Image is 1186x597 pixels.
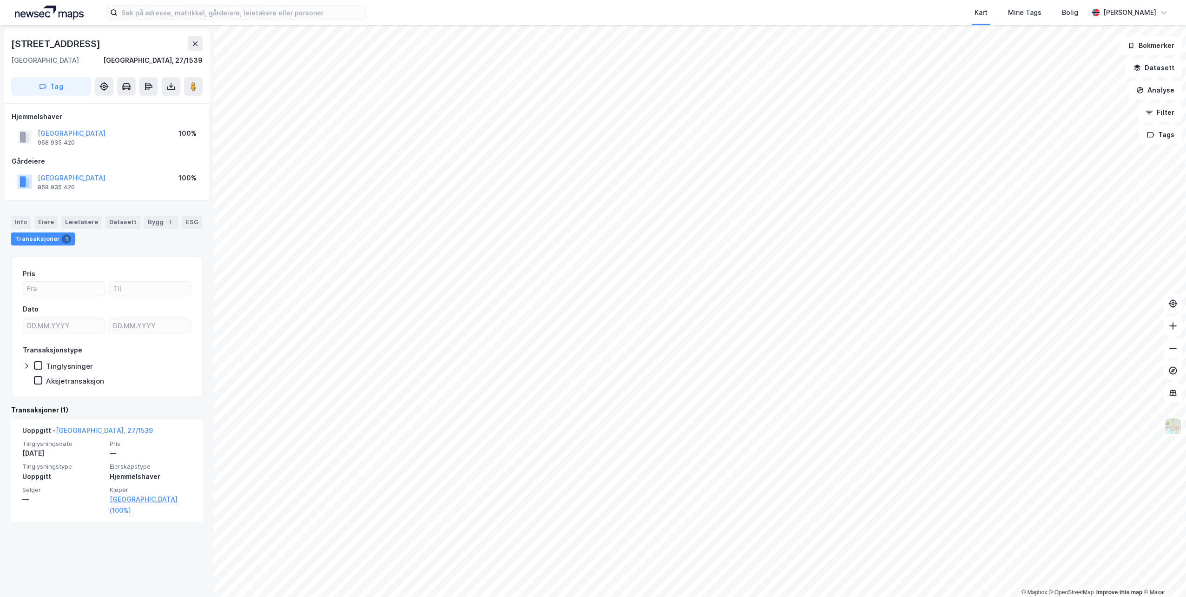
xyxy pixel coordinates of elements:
[105,216,140,229] div: Datasett
[178,128,197,139] div: 100%
[22,448,104,459] div: [DATE]
[61,216,102,229] div: Leietakere
[1140,552,1186,597] div: Kontrollprogram for chat
[1138,103,1182,122] button: Filter
[110,494,191,516] a: [GEOGRAPHIC_DATA] (100%)
[34,216,58,229] div: Eiere
[110,440,191,448] span: Pris
[109,282,191,296] input: Til
[23,345,82,356] div: Transaksjonstype
[1008,7,1041,18] div: Mine Tags
[11,216,31,229] div: Info
[22,463,104,471] span: Tinglysningstype
[1103,7,1156,18] div: [PERSON_NAME]
[110,486,191,494] span: Kjøper
[15,6,84,20] img: logo.a4113a55bc3d86da70a041830d287a7e.svg
[23,319,105,333] input: DD.MM.YYYY
[975,7,988,18] div: Kart
[38,139,75,146] div: 958 935 420
[22,486,104,494] span: Selger
[1049,589,1094,596] a: OpenStreetMap
[12,111,202,122] div: Hjemmelshaver
[1021,589,1047,596] a: Mapbox
[46,377,104,385] div: Aksjetransaksjon
[23,268,35,279] div: Pris
[12,156,202,167] div: Gårdeiere
[22,440,104,448] span: Tinglysningsdato
[22,494,104,505] div: —
[1164,418,1182,435] img: Z
[22,425,153,440] div: Uoppgitt -
[144,216,178,229] div: Bygg
[11,77,91,96] button: Tag
[11,36,102,51] div: [STREET_ADDRESS]
[11,405,203,416] div: Transaksjoner (1)
[11,232,75,245] div: Transaksjoner
[1096,589,1142,596] a: Improve this map
[110,448,191,459] div: —
[109,319,191,333] input: DD.MM.YYYY
[103,55,203,66] div: [GEOGRAPHIC_DATA], 27/1539
[1128,81,1182,99] button: Analyse
[11,55,79,66] div: [GEOGRAPHIC_DATA]
[110,463,191,471] span: Eierskapstype
[56,426,153,434] a: [GEOGRAPHIC_DATA], 27/1539
[110,471,191,482] div: Hjemmelshaver
[46,362,93,371] div: Tinglysninger
[23,304,39,315] div: Dato
[1140,552,1186,597] iframe: Chat Widget
[23,282,105,296] input: Fra
[1139,126,1182,144] button: Tags
[182,216,202,229] div: ESG
[1120,36,1182,55] button: Bokmerker
[118,6,366,20] input: Søk på adresse, matrikkel, gårdeiere, leietakere eller personer
[62,234,71,244] div: 1
[1062,7,1078,18] div: Bolig
[22,471,104,482] div: Uoppgitt
[1126,59,1182,77] button: Datasett
[38,184,75,191] div: 958 935 420
[165,218,175,227] div: 1
[178,172,197,184] div: 100%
